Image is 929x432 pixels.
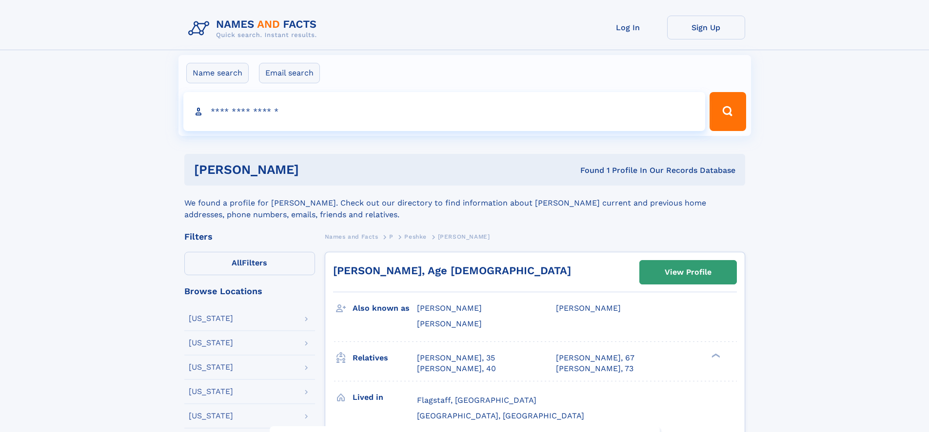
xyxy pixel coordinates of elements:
[417,319,482,328] span: [PERSON_NAME]
[556,363,633,374] a: [PERSON_NAME], 73
[417,363,496,374] a: [PERSON_NAME], 40
[389,233,394,240] span: P
[353,350,417,366] h3: Relatives
[556,353,634,363] a: [PERSON_NAME], 67
[184,186,745,221] div: We found a profile for [PERSON_NAME]. Check out our directory to find information about [PERSON_N...
[259,63,320,83] label: Email search
[439,165,735,176] div: Found 1 Profile In Our Records Database
[665,261,712,283] div: View Profile
[417,303,482,313] span: [PERSON_NAME]
[184,287,315,296] div: Browse Locations
[353,300,417,317] h3: Also known as
[353,389,417,406] h3: Lived in
[710,92,746,131] button: Search Button
[184,232,315,241] div: Filters
[333,264,571,277] a: [PERSON_NAME], Age [DEMOGRAPHIC_DATA]
[232,258,242,267] span: All
[189,339,233,347] div: [US_STATE]
[189,363,233,371] div: [US_STATE]
[183,92,706,131] input: search input
[667,16,745,39] a: Sign Up
[417,411,584,420] span: [GEOGRAPHIC_DATA], [GEOGRAPHIC_DATA]
[417,395,536,405] span: Flagstaff, [GEOGRAPHIC_DATA]
[438,233,490,240] span: [PERSON_NAME]
[189,388,233,395] div: [US_STATE]
[709,352,721,358] div: ❯
[404,233,427,240] span: Peshke
[589,16,667,39] a: Log In
[389,230,394,243] a: P
[189,412,233,420] div: [US_STATE]
[404,230,427,243] a: Peshke
[556,303,621,313] span: [PERSON_NAME]
[325,230,378,243] a: Names and Facts
[189,315,233,322] div: [US_STATE]
[640,261,736,284] a: View Profile
[184,252,315,275] label: Filters
[186,63,249,83] label: Name search
[417,353,495,363] a: [PERSON_NAME], 35
[184,16,325,42] img: Logo Names and Facts
[194,164,440,176] h1: [PERSON_NAME]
